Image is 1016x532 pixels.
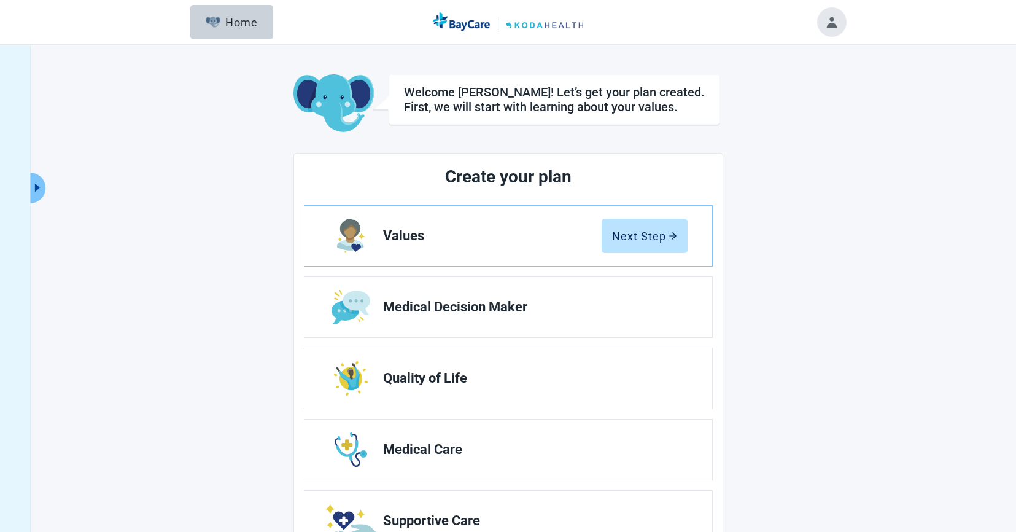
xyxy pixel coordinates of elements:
span: Medical Decision Maker [383,300,678,315]
img: Koda Health [433,12,583,32]
button: ElephantHome [190,5,273,39]
a: Edit Medical Decision Maker section [304,277,712,337]
div: Welcome [PERSON_NAME]! Let’s get your plan created. First, we will start with learning about your... [404,85,705,114]
img: Koda Elephant [293,74,374,133]
button: Next Steparrow-right [602,219,688,253]
button: Toggle account menu [817,7,847,37]
a: Edit Quality of Life section [304,348,712,409]
div: Next Step [612,230,677,242]
a: Edit Values section [304,206,712,266]
a: Edit Medical Care section [304,420,712,480]
h2: Create your plan [350,163,667,190]
span: Values [383,229,602,243]
span: Medical Care [383,442,678,457]
span: arrow-right [669,232,677,240]
span: caret-right [31,182,43,194]
img: Elephant [206,17,221,28]
span: Supportive Care [383,514,678,528]
div: Home [206,16,258,28]
span: Quality of Life [383,371,678,386]
button: Expand menu [30,173,45,203]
